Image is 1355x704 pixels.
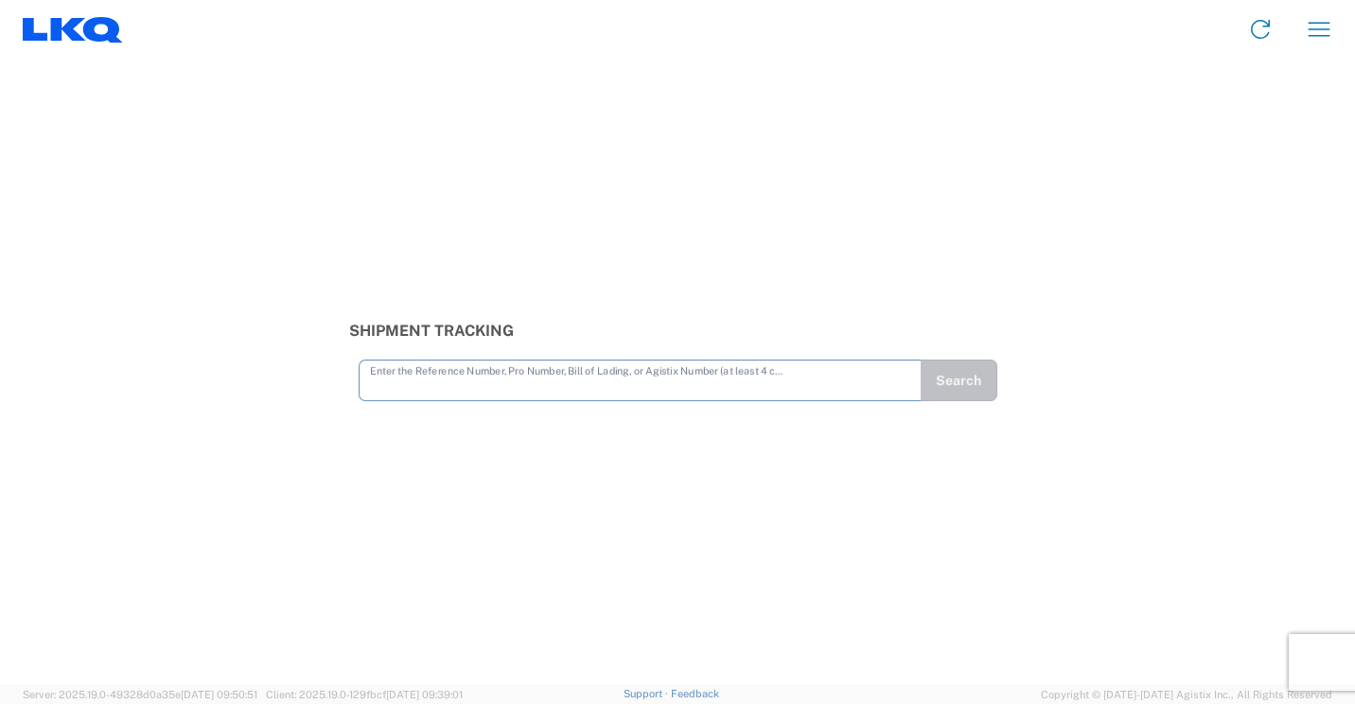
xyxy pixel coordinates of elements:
[386,689,463,700] span: [DATE] 09:39:01
[181,689,257,700] span: [DATE] 09:50:51
[349,322,1007,340] h3: Shipment Tracking
[266,689,463,700] span: Client: 2025.19.0-129fbcf
[1041,686,1332,703] span: Copyright © [DATE]-[DATE] Agistix Inc., All Rights Reserved
[671,688,719,699] a: Feedback
[23,689,257,700] span: Server: 2025.19.0-49328d0a35e
[624,688,671,699] a: Support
